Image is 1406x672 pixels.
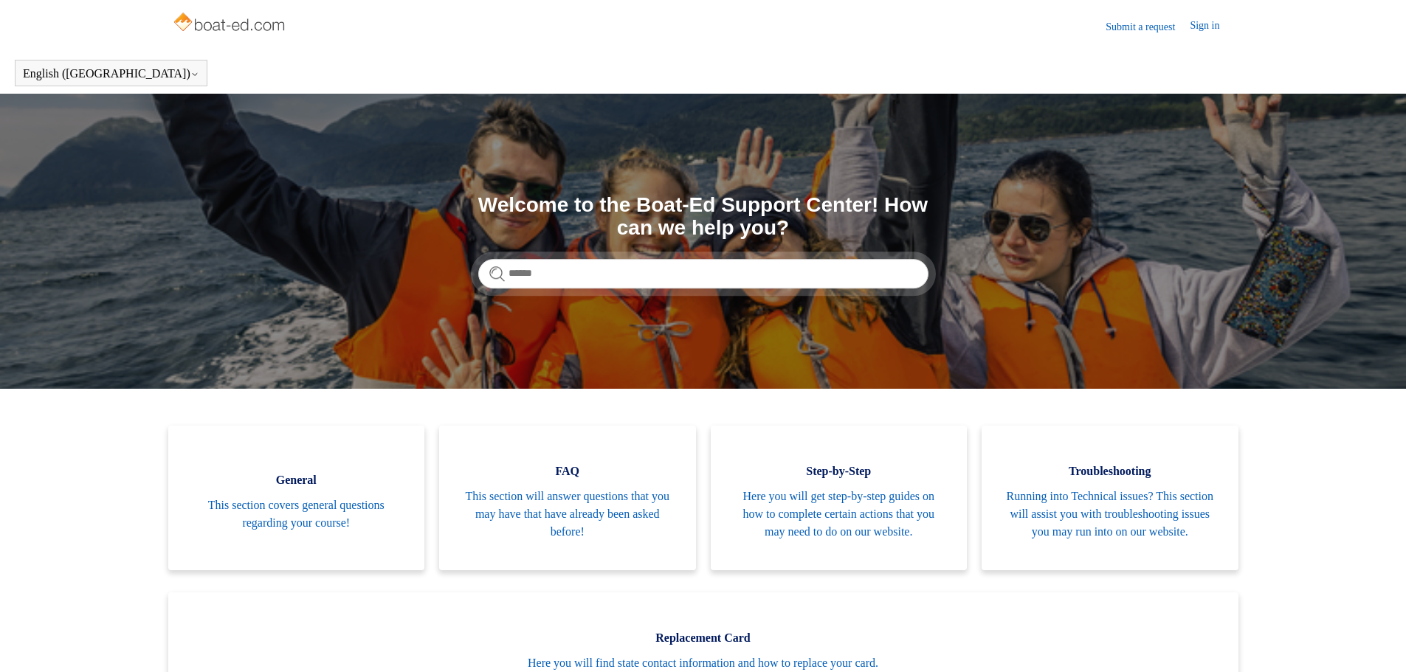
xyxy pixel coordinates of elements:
a: FAQ This section will answer questions that you may have that have already been asked before! [439,426,696,570]
input: Search [478,259,928,288]
button: English ([GEOGRAPHIC_DATA]) [23,67,199,80]
span: Step-by-Step [733,463,945,480]
h1: Welcome to the Boat-Ed Support Center! How can we help you? [478,194,928,240]
a: General This section covers general questions regarding your course! [168,426,425,570]
span: This section will answer questions that you may have that have already been asked before! [461,488,674,541]
span: Replacement Card [190,629,1216,647]
span: General [190,471,403,489]
img: Boat-Ed Help Center home page [172,9,289,38]
a: Troubleshooting Running into Technical issues? This section will assist you with troubleshooting ... [982,426,1238,570]
span: This section covers general questions regarding your course! [190,496,403,532]
a: Submit a request [1106,19,1190,35]
a: Sign in [1190,18,1234,35]
a: Step-by-Step Here you will get step-by-step guides on how to complete certain actions that you ma... [711,426,968,570]
span: Here you will get step-by-step guides on how to complete certain actions that you may need to do ... [733,488,945,541]
span: Running into Technical issues? This section will assist you with troubleshooting issues you may r... [1004,488,1216,541]
span: Troubleshooting [1004,463,1216,480]
span: FAQ [461,463,674,480]
span: Here you will find state contact information and how to replace your card. [190,654,1216,672]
